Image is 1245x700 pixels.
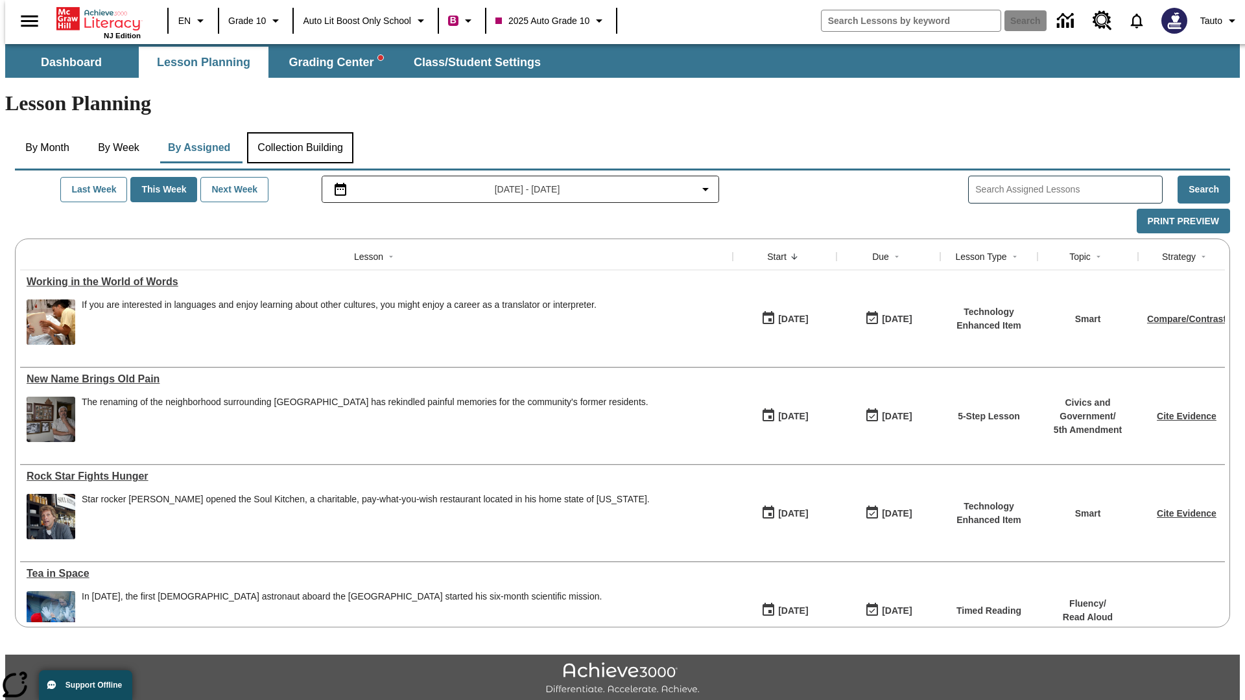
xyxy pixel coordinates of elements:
[757,598,812,623] button: 10/06/25: First time the lesson was available
[1044,396,1132,423] p: Civics and Government /
[1157,411,1216,421] a: Cite Evidence
[1063,611,1113,624] p: Read Aloud
[5,44,1240,78] div: SubNavbar
[1161,8,1187,34] img: Avatar
[882,408,912,425] div: [DATE]
[223,9,289,32] button: Grade: Grade 10, Select a grade
[1120,4,1154,38] a: Notifications
[778,311,808,327] div: [DATE]
[65,681,122,690] span: Support Offline
[27,591,75,636] img: An astronaut, the first from the United Kingdom to travel to the International Space Station, wav...
[271,47,401,78] button: Grading Center
[41,55,102,70] span: Dashboard
[495,14,589,28] span: 2025 Auto Grade 10
[82,591,602,602] div: In [DATE], the first [DEMOGRAPHIC_DATA] astronaut aboard the [GEOGRAPHIC_DATA] started his six-mo...
[27,471,726,482] a: Rock Star Fights Hunger , Lessons
[5,47,552,78] div: SubNavbar
[1157,508,1216,519] a: Cite Evidence
[778,506,808,522] div: [DATE]
[289,55,383,70] span: Grading Center
[27,568,726,579] div: Tea in Space
[778,408,808,425] div: [DATE]
[414,55,541,70] span: Class/Student Settings
[56,5,141,40] div: Home
[354,250,383,263] div: Lesson
[882,506,912,522] div: [DATE]
[82,494,650,505] div: Star rocker [PERSON_NAME] opened the Soul Kitchen, a charitable, pay-what-you-wish restaurant loc...
[82,591,602,636] div: In December 2015, the first British astronaut aboard the International Space Station started his ...
[767,250,787,263] div: Start
[1200,14,1222,28] span: Tauto
[27,299,75,345] img: An interpreter holds a document for a patient at a hospital. Interpreters help people by translat...
[490,9,612,32] button: Class: 2025 Auto Grade 10, Select your class
[378,55,383,60] svg: writing assistant alert
[82,299,597,345] div: If you are interested in languages and enjoy learning about other cultures, you might enjoy a car...
[298,9,434,32] button: School: Auto Lit Boost only School, Select your school
[956,604,1021,618] p: Timed Reading
[27,568,726,579] a: Tea in Space, Lessons
[158,132,241,163] button: By Assigned
[27,276,726,288] div: Working in the World of Words
[6,47,136,78] button: Dashboard
[1075,312,1101,326] p: Smart
[82,397,648,442] div: The renaming of the neighborhood surrounding Dodger Stadium has rekindled painful memories for th...
[1075,507,1101,520] p: Smart
[10,2,49,40] button: Open side menu
[303,14,411,28] span: Auto Lit Boost only School
[27,373,726,385] a: New Name Brings Old Pain, Lessons
[1195,9,1245,32] button: Profile/Settings
[443,9,481,32] button: Boost Class color is violet red. Change class color
[1069,250,1091,263] div: Topic
[1196,249,1211,264] button: Sort
[82,494,650,539] div: Star rocker Jon Bon Jovi opened the Soul Kitchen, a charitable, pay-what-you-wish restaurant loca...
[39,670,132,700] button: Support Offline
[450,12,456,29] span: B
[27,494,75,539] img: A man in a restaurant with jars and dishes in the background and a sign that says Soul Kitchen. R...
[822,10,1001,31] input: search field
[172,9,214,32] button: Language: EN, Select a language
[157,55,250,70] span: Lesson Planning
[1063,597,1113,611] p: Fluency /
[56,6,141,32] a: Home
[860,501,916,526] button: 10/08/25: Last day the lesson can be accessed
[860,598,916,623] button: 10/12/25: Last day the lesson can be accessed
[86,132,151,163] button: By Week
[15,132,80,163] button: By Month
[82,299,597,310] div: If you are interested in languages and enjoy learning about other cultures, you might enjoy a car...
[757,404,812,428] button: 10/07/25: First time the lesson was available
[778,603,808,619] div: [DATE]
[5,91,1240,115] h1: Lesson Planning
[1049,3,1085,39] a: Data Center
[27,276,726,288] a: Working in the World of Words, Lessons
[947,500,1031,527] p: Technology Enhanced Item
[1178,176,1230,204] button: Search
[1044,423,1132,437] p: 5th Amendment
[882,603,912,619] div: [DATE]
[1091,249,1106,264] button: Sort
[228,14,266,28] span: Grade 10
[757,501,812,526] button: 10/06/25: First time the lesson was available
[872,250,889,263] div: Due
[545,662,700,695] img: Achieve3000 Differentiate Accelerate Achieve
[955,250,1006,263] div: Lesson Type
[1162,250,1196,263] div: Strategy
[860,307,916,331] button: 10/07/25: Last day the lesson can be accessed
[1085,3,1120,38] a: Resource Center, Will open in new tab
[1137,209,1230,234] button: Print Preview
[327,181,714,197] button: Select the date range menu item
[200,177,268,202] button: Next Week
[27,471,726,482] div: Rock Star Fights Hunger
[60,177,127,202] button: Last Week
[403,47,551,78] button: Class/Student Settings
[495,183,560,196] span: [DATE] - [DATE]
[247,132,353,163] button: Collection Building
[1007,249,1023,264] button: Sort
[698,181,713,197] svg: Collapse Date Range Filter
[889,249,905,264] button: Sort
[139,47,268,78] button: Lesson Planning
[82,397,648,408] div: The renaming of the neighborhood surrounding [GEOGRAPHIC_DATA] has rekindled painful memories for...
